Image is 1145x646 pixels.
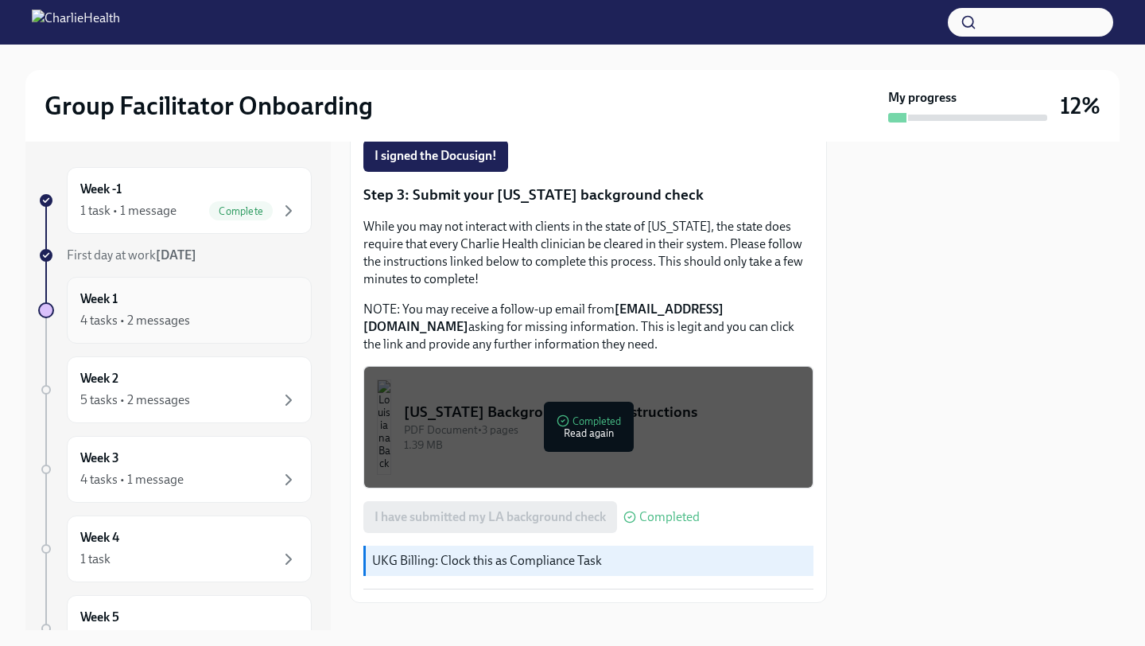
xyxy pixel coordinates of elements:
[32,10,120,35] img: CharlieHealth
[38,436,312,503] a: Week 34 tasks • 1 message
[38,247,312,264] a: First day at work[DATE]
[404,422,800,438] div: PDF Document • 3 pages
[38,516,312,582] a: Week 41 task
[38,167,312,234] a: Week -11 task • 1 messageComplete
[80,391,190,409] div: 5 tasks • 2 messages
[639,511,700,523] span: Completed
[80,449,119,467] h6: Week 3
[363,185,813,205] p: Step 3: Submit your [US_STATE] background check
[377,379,391,475] img: Louisiana Background Check Instructions
[363,302,724,334] strong: [EMAIL_ADDRESS][DOMAIN_NAME]
[375,148,497,164] span: I signed the Docusign!
[80,312,190,329] div: 4 tasks • 2 messages
[80,290,118,308] h6: Week 1
[80,202,177,220] div: 1 task • 1 message
[363,218,813,288] p: While you may not interact with clients in the state of [US_STATE], the state does require that e...
[209,205,273,217] span: Complete
[80,181,122,198] h6: Week -1
[45,90,373,122] h2: Group Facilitator Onboarding
[38,277,312,344] a: Week 14 tasks • 2 messages
[80,609,119,626] h6: Week 5
[80,529,119,547] h6: Week 4
[38,356,312,423] a: Week 25 tasks • 2 messages
[80,551,111,568] div: 1 task
[404,402,800,422] div: [US_STATE] Background Check Instructions
[80,370,118,387] h6: Week 2
[156,247,196,263] strong: [DATE]
[404,438,800,453] div: 1.39 MB
[372,552,807,570] p: UKG Billing: Clock this as Compliance Task
[1060,91,1100,120] h3: 12%
[363,366,813,488] button: [US_STATE] Background Check InstructionsPDF Document•3 pages1.39 MBCompletedRead again
[363,140,508,172] button: I signed the Docusign!
[363,301,813,353] p: NOTE: You may receive a follow-up email from asking for missing information. This is legit and yo...
[67,247,196,263] span: First day at work
[888,89,957,107] strong: My progress
[80,471,184,488] div: 4 tasks • 1 message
